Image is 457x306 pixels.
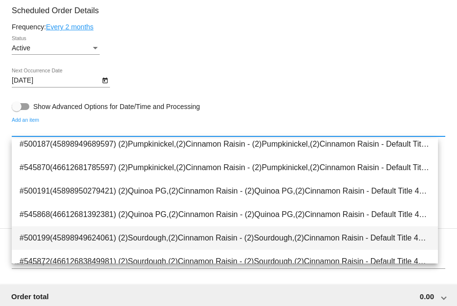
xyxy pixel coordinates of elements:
span: #500199(45898949624061) (2)Sourdough,(2)Cinnamon Raisin - (2)Sourdough,(2)Cinnamon Raisin - Defau... [20,226,430,250]
span: Show Advanced Options for Date/Time and Processing [33,102,200,111]
span: Order total [11,292,49,301]
span: Active [12,44,30,52]
button: Open calendar [100,75,110,85]
span: #545870(46612681785597) (2)Pumpkinickel,(2)Cinnamon Raisin - (2)Pumpkinickel,(2)Cinnamon Raisin -... [20,156,430,179]
span: #500191(45898950279421) (2)Quinoa PG,(2)Cinnamon Raisin - (2)Quinoa PG,(2)Cinnamon Raisin - Defau... [20,179,430,203]
mat-select: Status [12,44,100,52]
h3: Scheduled Order Details [12,6,445,15]
input: Next Occurrence Date [12,77,100,85]
span: #500187(45898949689597) (2)Pumpkinickel,(2)Cinnamon Raisin - (2)Pumpkinickel,(2)Cinnamon Raisin -... [20,132,430,156]
div: Frequency: [12,23,445,31]
input: Add an item [12,126,445,134]
span: #545872(46612683849981) (2)Sourdough,(2)Cinnamon Raisin - (2)Sourdough,(2)Cinnamon Raisin - Defau... [20,250,430,273]
span: 0.00 [420,292,434,301]
a: Every 2 months [46,23,93,31]
span: #545868(46612681392381) (2)Quinoa PG,(2)Cinnamon Raisin - (2)Quinoa PG,(2)Cinnamon Raisin - Defau... [20,203,430,226]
